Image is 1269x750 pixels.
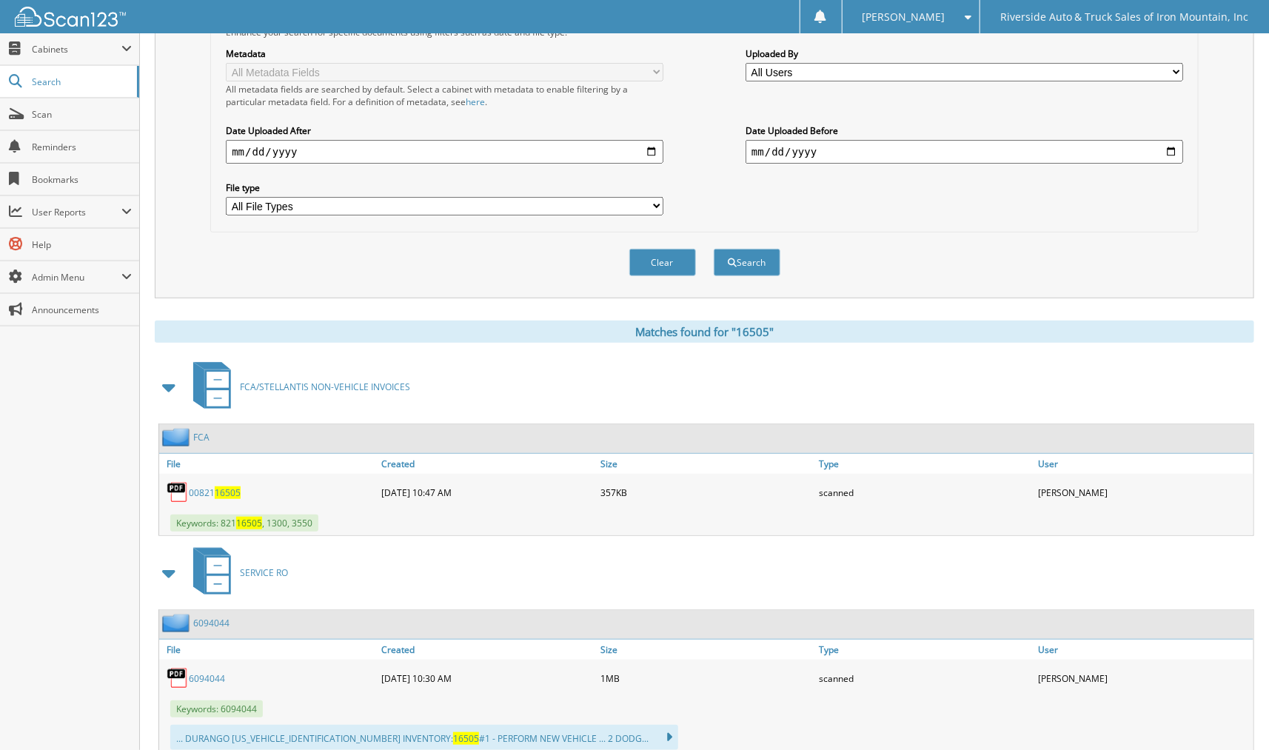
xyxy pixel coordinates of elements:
[184,543,288,602] a: SERVICE RO
[597,640,816,660] a: Size
[155,321,1254,343] div: Matches found for "16505"
[1034,640,1253,660] a: User
[215,486,241,499] span: 16505
[170,515,318,532] span: Keywords: 821 , 1300, 3550
[32,271,121,284] span: Admin Menu
[193,617,230,629] a: 6094044
[378,663,597,693] div: [DATE] 10:30 AM
[32,304,132,316] span: Announcements
[193,431,210,443] a: FCA
[1034,454,1253,474] a: User
[1034,478,1253,507] div: [PERSON_NAME]
[226,181,663,194] label: File type
[170,700,263,717] span: Keywords: 6094044
[240,566,288,579] span: SERVICE RO
[184,358,410,416] a: FCA/STELLANTIS NON-VEHICLE INVOICES
[32,206,121,218] span: User Reports
[189,486,241,499] a: 0082116505
[32,76,130,88] span: Search
[816,663,1035,693] div: scanned
[453,732,479,745] span: 16505
[1034,663,1253,693] div: [PERSON_NAME]
[162,428,193,446] img: folder2.png
[32,173,132,186] span: Bookmarks
[378,478,597,507] div: [DATE] 10:47 AM
[378,640,597,660] a: Created
[159,640,378,660] a: File
[240,381,410,393] span: FCA/STELLANTIS NON-VEHICLE INVOICES
[32,108,132,121] span: Scan
[226,140,663,164] input: start
[816,454,1035,474] a: Type
[159,454,378,474] a: File
[597,454,816,474] a: Size
[226,83,663,108] div: All metadata fields are searched by default. Select a cabinet with metadata to enable filtering b...
[189,672,225,685] a: 6094044
[597,478,816,507] div: 357KB
[746,140,1183,164] input: end
[597,663,816,693] div: 1MB
[32,43,121,56] span: Cabinets
[714,249,780,276] button: Search
[629,249,696,276] button: Clear
[378,454,597,474] a: Created
[170,725,678,750] div: ... DURANGO [US_VEHICLE_IDENTIFICATION_NUMBER] INVENTORY: #1 - PERFORM NEW VEHICLE ... 2 DODG...
[167,481,189,503] img: PDF.png
[226,47,663,60] label: Metadata
[816,640,1035,660] a: Type
[1000,13,1249,21] span: Riverside Auto & Truck Sales of Iron Mountain, Inc
[32,238,132,251] span: Help
[32,141,132,153] span: Reminders
[236,517,262,529] span: 16505
[1195,679,1269,750] iframe: Chat Widget
[15,7,126,27] img: scan123-logo-white.svg
[746,124,1183,137] label: Date Uploaded Before
[816,478,1035,507] div: scanned
[226,124,663,137] label: Date Uploaded After
[863,13,945,21] span: [PERSON_NAME]
[746,47,1183,60] label: Uploaded By
[466,96,485,108] a: here
[167,667,189,689] img: PDF.png
[162,614,193,632] img: folder2.png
